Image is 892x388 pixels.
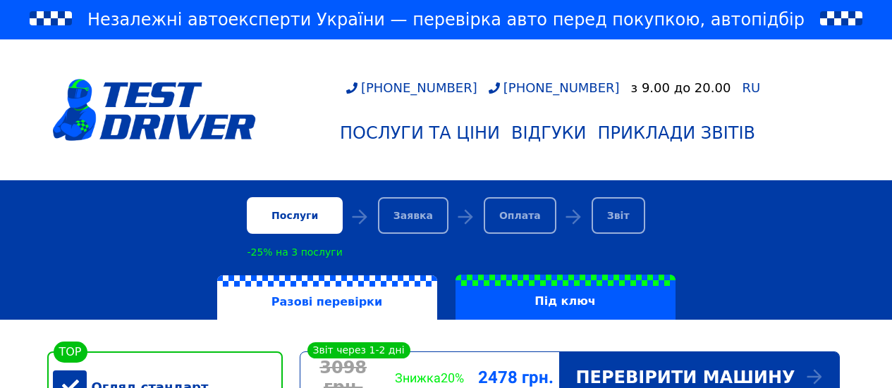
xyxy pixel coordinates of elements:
[217,275,437,320] label: Разові перевірки
[87,8,805,31] span: Незалежні автоексперти України — перевірка авто перед покупкою, автопідбір
[446,275,685,320] a: Під ключ
[598,123,755,143] div: Приклади звітів
[53,79,256,141] img: logotype@3x
[489,80,620,95] a: [PHONE_NUMBER]
[484,197,556,234] div: Оплата
[631,80,731,95] div: з 9.00 до 20.00
[456,275,676,320] label: Під ключ
[247,197,342,234] div: Послуги
[441,370,464,385] span: 20%
[511,123,587,143] div: Відгуки
[386,370,472,385] div: Знижка
[592,118,761,149] a: Приклади звітів
[340,123,500,143] div: Послуги та Ціни
[247,246,342,258] div: -25% на 3 послуги
[506,118,592,149] a: Відгуки
[334,118,506,149] a: Послуги та Ціни
[742,80,760,95] span: RU
[742,82,760,94] a: RU
[472,368,558,387] div: 2478 грн.
[378,197,448,234] div: Заявка
[53,45,256,175] a: logotype@3x
[592,197,645,234] div: Звіт
[346,80,477,95] a: [PHONE_NUMBER]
